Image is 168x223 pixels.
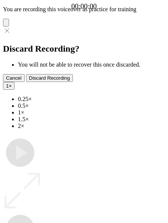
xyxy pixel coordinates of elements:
button: 1× [3,82,15,90]
li: 1.5× [18,116,165,123]
li: 0.5× [18,103,165,109]
li: You will not be able to recover this once discarded. [18,61,165,68]
li: 0.25× [18,96,165,103]
h2: Discard Recording? [3,44,165,54]
span: 1 [6,83,9,89]
li: 1× [18,109,165,116]
p: You are recording this voiceover as practice for training [3,6,165,13]
a: 00:00:00 [71,2,97,10]
button: Discard Recording [26,74,73,82]
button: Cancel [3,74,25,82]
li: 2× [18,123,165,129]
